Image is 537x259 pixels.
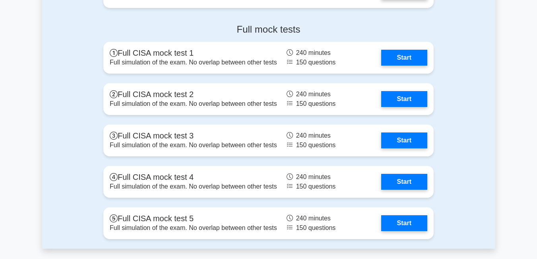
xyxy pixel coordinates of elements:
[381,174,427,190] a: Start
[381,132,427,148] a: Start
[381,50,427,66] a: Start
[103,24,434,35] h4: Full mock tests
[381,215,427,231] a: Start
[381,91,427,107] a: Start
